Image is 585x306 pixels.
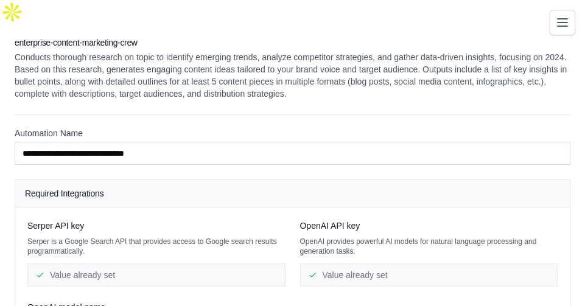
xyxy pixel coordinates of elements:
[27,263,285,287] div: Value already set
[300,237,558,256] p: OpenAI provides powerful AI models for natural language processing and generation tasks.
[27,237,285,256] p: Serper is a Google Search API that provides access to Google search results programmatically.
[27,220,84,232] span: Serper API key
[15,127,570,139] label: Automation Name
[15,51,570,100] p: Conducts thorough research on topic to identify emerging trends, analyze competitor strategies, a...
[300,263,558,287] div: Value already set
[15,37,570,49] h2: enterprise-content-marketing-crew
[550,10,575,35] button: Toggle navigation
[300,220,360,232] span: OpenAI API key
[25,187,560,200] h4: Required Integrations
